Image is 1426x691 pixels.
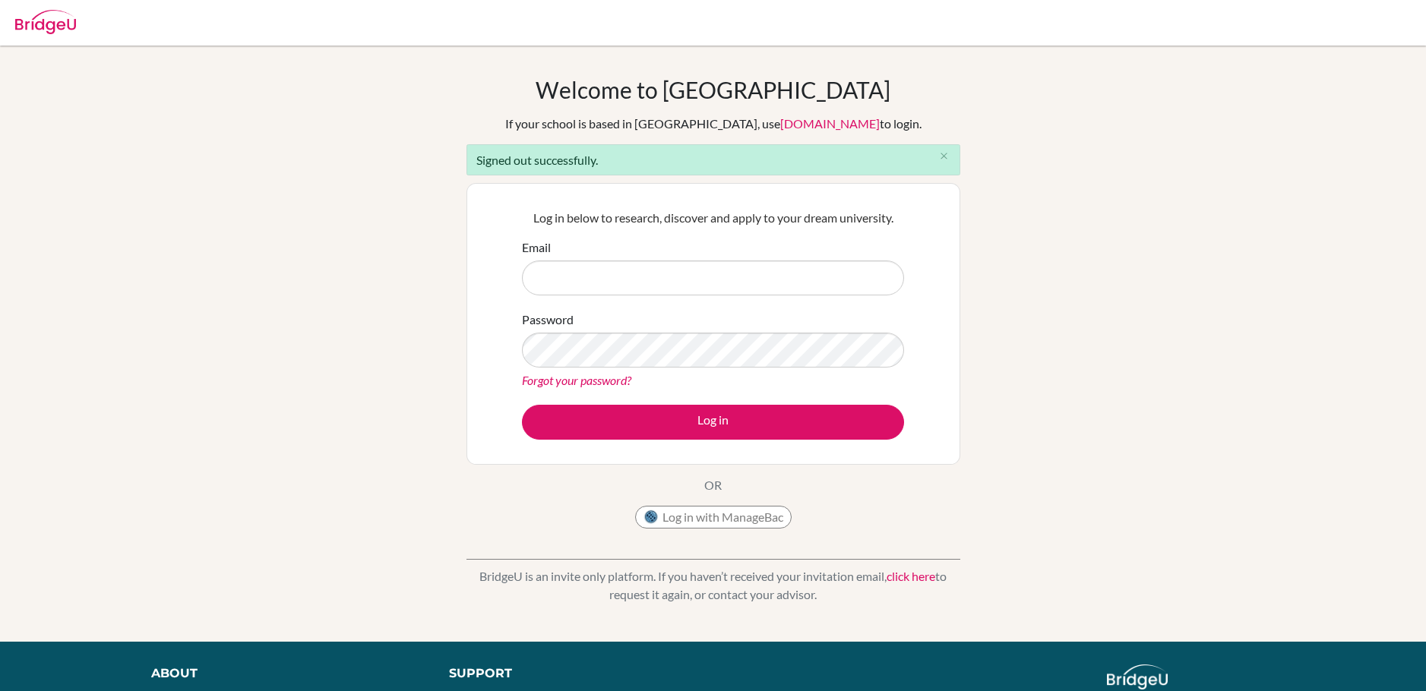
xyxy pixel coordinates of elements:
[15,10,76,34] img: Bridge-U
[929,145,960,168] button: Close
[466,144,960,175] div: Signed out successfully.
[635,506,792,529] button: Log in with ManageBac
[704,476,722,494] p: OR
[466,567,960,604] p: BridgeU is an invite only platform. If you haven’t received your invitation email, to request it ...
[1374,639,1411,676] iframe: Intercom live chat
[522,238,551,257] label: Email
[1107,664,1168,689] img: logo_white@2x-f4f0deed5e89b7ecb1c2cc34c3e3d731f90f0f143d5ea2071677605dd97b5244.png
[505,115,922,133] div: If your school is based in [GEOGRAPHIC_DATA], use to login.
[938,150,950,162] i: close
[522,209,904,227] p: Log in below to research, discover and apply to your dream university.
[522,405,904,440] button: Log in
[887,569,935,583] a: click here
[151,664,415,683] div: About
[449,664,695,683] div: Support
[522,311,574,329] label: Password
[780,116,880,131] a: [DOMAIN_NAME]
[536,76,890,103] h1: Welcome to [GEOGRAPHIC_DATA]
[522,373,631,387] a: Forgot your password?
